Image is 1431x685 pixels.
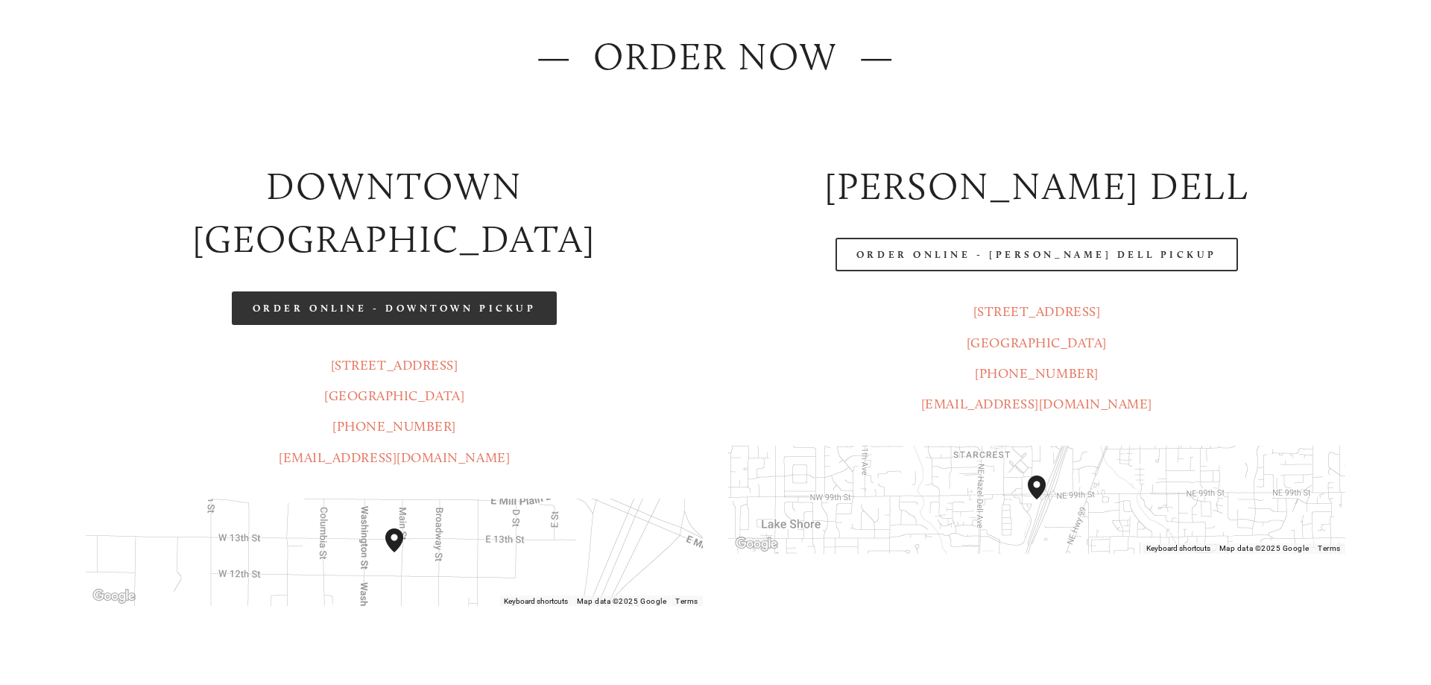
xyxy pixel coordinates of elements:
[675,597,698,605] a: Terms
[232,291,557,325] a: Order Online - Downtown pickup
[1146,543,1210,554] button: Keyboard shortcuts
[86,160,703,266] h2: Downtown [GEOGRAPHIC_DATA]
[1219,544,1309,552] span: Map data ©2025 Google
[1022,470,1070,529] div: Amaro's Table 816 Northeast 98th Circle Vancouver, WA, 98665, United States
[835,238,1238,271] a: Order Online - [PERSON_NAME] Dell Pickup
[973,303,1101,320] a: [STREET_ADDRESS]
[732,534,781,554] img: Google
[332,418,456,435] a: [PHONE_NUMBER]
[732,534,781,554] a: Open this area in Google Maps (opens a new window)
[1318,544,1341,552] a: Terms
[504,596,568,607] button: Keyboard shortcuts
[324,388,464,404] a: [GEOGRAPHIC_DATA]
[577,597,666,605] span: Map data ©2025 Google
[279,449,510,466] a: [EMAIL_ADDRESS][DOMAIN_NAME]
[967,335,1107,351] a: [GEOGRAPHIC_DATA]
[921,396,1152,412] a: [EMAIL_ADDRESS][DOMAIN_NAME]
[379,523,427,582] div: Amaro's Table 1220 Main Street vancouver, United States
[331,357,458,373] a: [STREET_ADDRESS]
[89,587,139,606] a: Open this area in Google Maps (opens a new window)
[975,365,1099,382] a: [PHONE_NUMBER]
[89,587,139,606] img: Google
[728,160,1345,212] h2: [PERSON_NAME] DELL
